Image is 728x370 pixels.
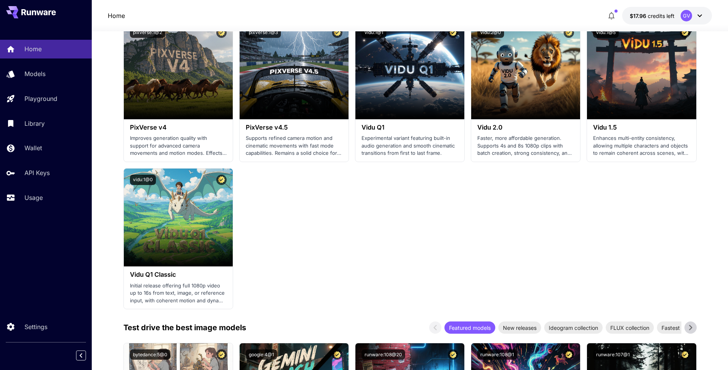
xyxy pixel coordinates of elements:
p: API Keys [24,168,50,177]
button: vidu:1@1 [362,28,386,38]
div: New releases [498,321,541,334]
button: Certified Model – Vetted for best performance and includes a commercial license. [564,349,574,360]
button: Certified Model – Vetted for best performance and includes a commercial license. [680,349,690,360]
p: Settings [24,322,47,331]
img: alt [471,21,580,119]
button: Certified Model – Vetted for best performance and includes a commercial license. [216,175,227,185]
a: Home [108,11,125,20]
h3: PixVerse v4 [130,124,227,131]
p: Library [24,119,45,128]
div: Ideogram collection [544,321,603,334]
img: alt [240,21,349,119]
button: bytedance:5@0 [130,349,170,360]
span: $17.96 [630,13,648,19]
img: alt [587,21,696,119]
button: Certified Model – Vetted for best performance and includes a commercial license. [680,28,690,38]
p: Test drive the best image models [123,322,246,333]
button: Certified Model – Vetted for best performance and includes a commercial license. [216,349,227,360]
div: Fastest models [657,321,704,334]
p: Initial release offering full 1080p video up to 16s from text, image, or reference input, with co... [130,282,227,305]
img: alt [124,21,233,119]
p: Improves generation quality with support for advanced camera movements and motion modes. Effects ... [130,135,227,157]
p: Enhances multi-entity consistency, allowing multiple characters and objects to remain coherent ac... [593,135,690,157]
h3: Vidu Q1 Classic [130,271,227,278]
div: GV [681,10,692,21]
div: Featured models [444,321,495,334]
div: $17.9647 [630,12,674,20]
button: Certified Model – Vetted for best performance and includes a commercial license. [448,28,458,38]
h3: PixVerse v4.5 [246,124,342,131]
button: pixverse:1@3 [246,28,281,38]
button: $17.9647GV [622,7,712,24]
p: Models [24,69,45,78]
h3: Vidu 2.0 [477,124,574,131]
button: Collapse sidebar [76,351,86,360]
div: Collapse sidebar [82,349,92,362]
button: Certified Model – Vetted for best performance and includes a commercial license. [448,349,458,360]
img: alt [355,21,464,119]
button: runware:107@1 [593,349,633,360]
button: vidu:2@0 [477,28,504,38]
h3: Vidu 1.5 [593,124,690,131]
button: vidu:1@0 [130,175,156,185]
span: Featured models [444,324,495,332]
img: alt [124,169,233,266]
p: Experimental variant featuring built-in audio generation and smooth cinematic transitions from fi... [362,135,458,157]
button: Certified Model – Vetted for best performance and includes a commercial license. [564,28,574,38]
button: google:4@1 [246,349,277,360]
button: Certified Model – Vetted for best performance and includes a commercial license. [216,28,227,38]
button: runware:108@1 [477,349,517,360]
p: Home [24,44,42,54]
button: pixverse:1@2 [130,28,165,38]
nav: breadcrumb [108,11,125,20]
p: Faster, more affordable generation. Supports 4s and 8s 1080p clips with batch creation, strong co... [477,135,574,157]
span: New releases [498,324,541,332]
span: credits left [648,13,674,19]
p: Playground [24,94,57,103]
button: Certified Model – Vetted for best performance and includes a commercial license. [332,28,342,38]
h3: Vidu Q1 [362,124,458,131]
p: Wallet [24,143,42,153]
p: Usage [24,193,43,202]
span: Ideogram collection [544,324,603,332]
div: FLUX collection [606,321,654,334]
span: FLUX collection [606,324,654,332]
button: Certified Model – Vetted for best performance and includes a commercial license. [332,349,342,360]
span: Fastest models [657,324,704,332]
button: runware:108@20 [362,349,405,360]
button: vidu:1@5 [593,28,619,38]
p: Supports refined camera motion and cinematic movements with fast mode capabilities. Remains a sol... [246,135,342,157]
